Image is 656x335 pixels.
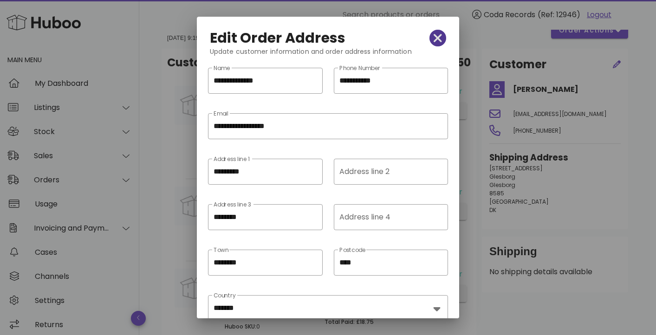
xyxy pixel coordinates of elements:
[214,156,250,163] label: Address line 1
[214,201,251,208] label: Address line 3
[214,110,228,117] label: Email
[210,31,346,45] h2: Edit Order Address
[202,46,454,64] div: Update customer information and order address information
[214,292,236,299] label: Country
[339,65,381,72] label: Phone Number
[339,247,365,254] label: Postcode
[214,65,230,72] label: Name
[214,247,228,254] label: Town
